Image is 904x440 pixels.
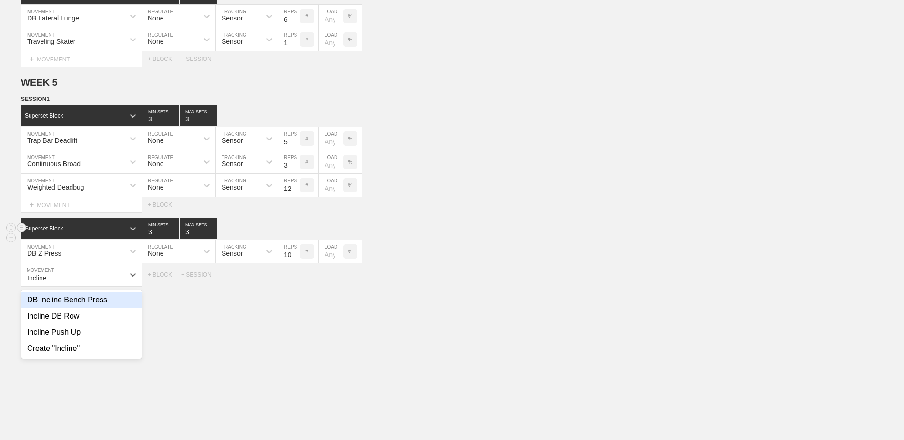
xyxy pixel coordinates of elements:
[148,201,181,208] div: + BLOCK
[181,271,219,278] div: + SESSION
[27,183,84,191] div: Weighted Deadbug
[30,55,34,63] span: +
[148,271,181,278] div: + BLOCK
[148,137,163,144] div: None
[25,112,63,119] div: Superset Block
[21,324,142,340] div: Incline Push Up
[27,14,79,22] div: DB Lateral Lunge
[305,249,308,254] p: #
[305,37,308,42] p: #
[222,250,243,257] div: Sensor
[319,174,343,197] input: Any
[348,37,353,42] p: %
[21,96,50,102] span: SESSION 1
[222,183,243,191] div: Sensor
[21,51,142,67] div: MOVEMENT
[27,38,75,45] div: Traveling Skater
[21,308,142,324] div: Incline DB Row
[222,160,243,168] div: Sensor
[305,183,308,188] p: #
[30,200,34,209] span: +
[27,250,61,257] div: DB Z Press
[21,77,58,88] span: WEEK 5
[148,38,163,45] div: None
[222,137,243,144] div: Sensor
[319,150,343,173] input: Any
[305,136,308,141] p: #
[148,160,163,168] div: None
[181,56,219,62] div: + SESSION
[148,183,163,191] div: None
[25,225,63,232] div: Superset Block
[222,14,243,22] div: Sensor
[21,300,66,311] div: WEEK 6
[27,137,77,144] div: Trap Bar Deadlift
[348,249,353,254] p: %
[222,38,243,45] div: Sensor
[180,105,217,126] input: None
[856,394,904,440] iframe: Chat Widget
[319,127,343,150] input: Any
[319,5,343,28] input: Any
[21,302,25,310] span: +
[348,14,353,19] p: %
[180,218,217,239] input: None
[21,340,142,357] div: Create "Incline"
[148,14,163,22] div: None
[148,250,163,257] div: None
[148,56,181,62] div: + BLOCK
[21,292,142,308] div: DB Incline Bench Press
[348,160,353,165] p: %
[27,160,81,168] div: Continuous Broad
[305,14,308,19] p: #
[348,136,353,141] p: %
[305,160,308,165] p: #
[319,240,343,263] input: Any
[348,183,353,188] p: %
[319,28,343,51] input: Any
[21,197,142,213] div: MOVEMENT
